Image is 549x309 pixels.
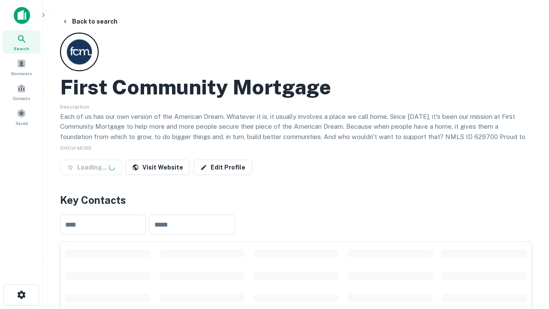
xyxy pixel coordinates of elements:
h2: First Community Mortgage [60,75,331,100]
a: Borrowers [3,55,40,79]
span: Description [60,104,89,110]
img: capitalize-icon.png [14,7,30,24]
a: Visit Website [125,160,190,175]
h4: Key Contacts [60,192,532,208]
a: Contacts [3,80,40,103]
span: Contacts [13,95,30,102]
a: Edit Profile [193,160,252,175]
span: Search [14,45,29,52]
iframe: Chat Widget [506,213,549,254]
button: Back to search [58,14,121,29]
span: Borrowers [11,70,32,77]
a: Saved [3,105,40,128]
span: SHOW MORE [60,145,92,151]
span: Saved [15,120,28,127]
p: Each of us has our own version of the American Dream. Whatever it is, it usually involves a place... [60,112,532,152]
a: Search [3,30,40,54]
